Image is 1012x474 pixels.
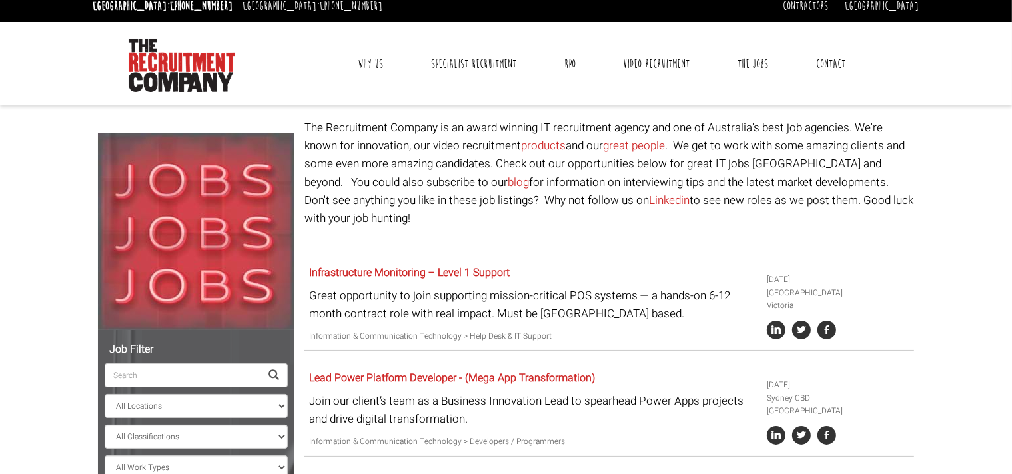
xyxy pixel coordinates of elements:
[310,287,757,323] p: Great opportunity to join supporting mission-critical POS systems — a hands-on 6-12 month contrac...
[105,363,260,387] input: Search
[767,392,909,417] li: Sydney CBD [GEOGRAPHIC_DATA]
[348,47,393,81] a: Why Us
[304,119,914,227] p: The Recruitment Company is an award winning IT recruitment agency and one of Australia's best job...
[105,344,288,356] h5: Job Filter
[767,273,909,286] li: [DATE]
[310,265,510,281] a: Infrastructure Monitoring – Level 1 Support
[767,287,909,312] li: [GEOGRAPHIC_DATA] Victoria
[603,137,665,154] a: great people
[508,174,529,191] a: blog
[310,330,757,343] p: Information & Communication Technology > Help Desk & IT Support
[310,392,757,428] p: Join our client’s team as a Business Innovation Lead to spearhead Power Apps projects and drive d...
[767,379,909,391] li: [DATE]
[728,47,778,81] a: The Jobs
[98,133,294,330] img: Jobs, Jobs, Jobs
[613,47,700,81] a: Video Recruitment
[129,39,235,92] img: The Recruitment Company
[521,137,566,154] a: products
[310,435,757,448] p: Information & Communication Technology > Developers / Programmers
[554,47,586,81] a: RPO
[310,370,596,386] a: Lead Power Platform Developer - (Mega App Transformation)
[649,192,690,209] a: Linkedin
[421,47,526,81] a: Specialist Recruitment
[806,47,855,81] a: Contact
